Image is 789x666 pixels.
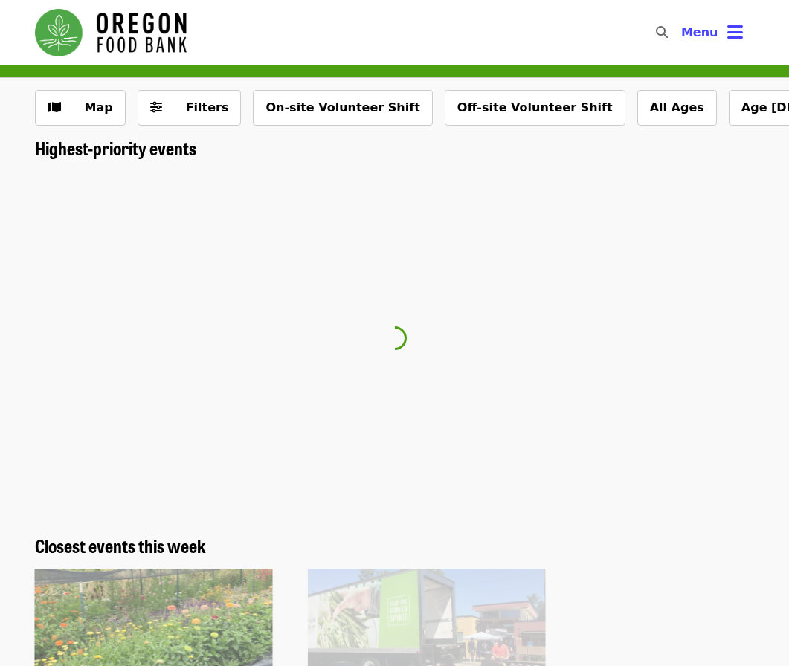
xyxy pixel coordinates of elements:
img: Oregon Food Bank - Home [35,9,187,56]
i: bars icon [727,22,743,43]
button: On-site Volunteer Shift [253,90,432,126]
input: Search [677,15,689,51]
a: Highest-priority events [35,138,196,159]
span: Closest events this week [35,532,206,558]
div: Closest events this week [23,535,767,557]
span: Menu [681,25,718,39]
button: Toggle account menu [669,15,755,51]
button: Off-site Volunteer Shift [445,90,625,126]
span: Highest-priority events [35,135,196,161]
a: Closest events this week [35,535,206,557]
span: Filters [186,100,229,114]
div: Highest-priority events [23,138,767,159]
span: Map [85,100,113,114]
button: Filters (0 selected) [138,90,242,126]
i: map icon [48,100,61,114]
button: All Ages [637,90,717,126]
i: search icon [656,25,668,39]
i: sliders-h icon [150,100,162,114]
button: Show map view [35,90,126,126]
